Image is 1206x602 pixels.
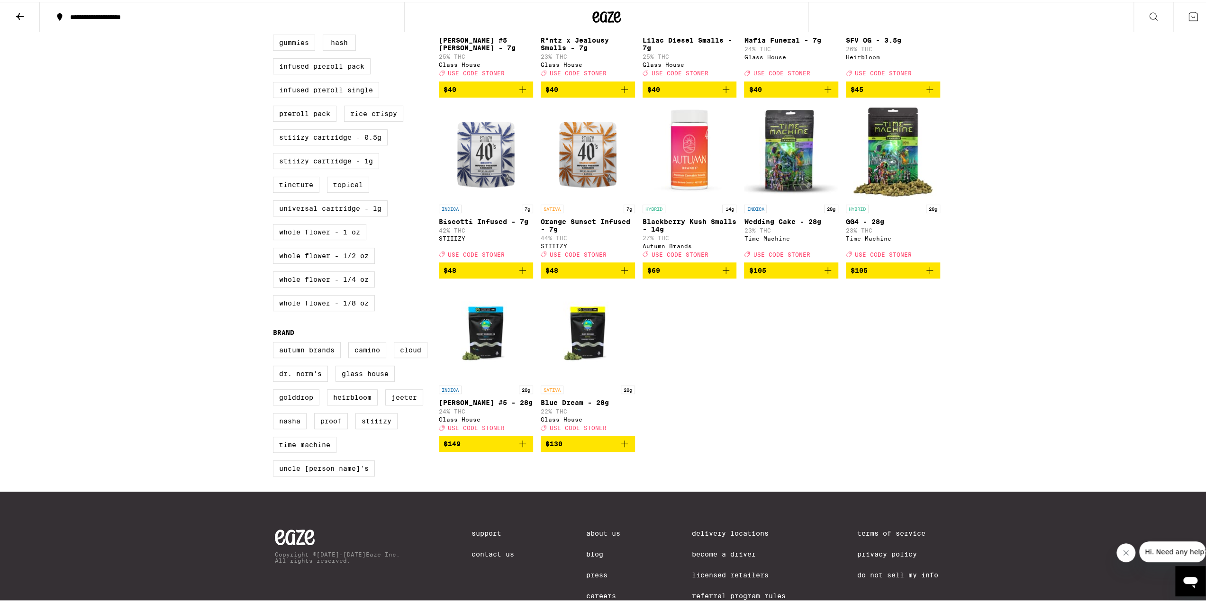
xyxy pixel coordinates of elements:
[550,250,607,256] span: USE CODE STONER
[541,434,635,450] button: Add to bag
[541,203,563,211] p: SATIVA
[744,234,838,240] div: Time Machine
[846,103,940,198] img: Time Machine - GG4 - 28g
[273,104,336,120] label: Preroll Pack
[273,340,341,356] label: Autumn Brands
[273,435,336,451] label: Time Machine
[846,225,940,232] p: 23% THC
[586,590,620,598] a: Careers
[692,569,786,577] a: Licensed Retailers
[439,414,533,421] div: Glass House
[385,387,423,404] label: Jeeter
[273,246,375,262] label: Whole Flower - 1/2 oz
[643,261,737,277] button: Add to bag
[846,52,940,58] div: Heirbloom
[643,103,737,198] img: Autumn Brands - Blackberry Kush Smalls - 14g
[439,52,533,58] p: 25% THC
[643,52,737,58] p: 25% THC
[541,52,635,58] p: 23% THC
[744,103,838,261] a: Open page for Wedding Cake - 28g from Time Machine
[439,80,533,96] button: Add to bag
[643,80,737,96] button: Add to bag
[846,44,940,50] p: 26% THC
[647,265,660,272] span: $69
[744,103,838,198] img: Time Machine - Wedding Cake - 28g
[439,35,533,50] p: [PERSON_NAME] #5 [PERSON_NAME] - 7g
[643,35,737,50] p: Lilac Diesel Smalls - 7g
[541,35,635,50] p: R*ntz x Jealousy Smalls - 7g
[273,127,388,144] label: STIIIZY Cartridge - 0.5g
[439,60,533,66] div: Glass House
[541,103,635,198] img: STIIIZY - Orange Sunset Infused - 7g
[439,284,533,434] a: Open page for Donny Burger #5 - 28g from Glass House
[692,548,786,556] a: Become a Driver
[273,33,315,49] label: Gummies
[344,104,403,120] label: Rice Crispy
[647,84,660,91] span: $40
[846,80,940,96] button: Add to bag
[448,69,505,75] span: USE CODE STONER
[855,69,912,75] span: USE CODE STONER
[621,384,635,392] p: 28g
[439,234,533,240] div: STIIIZY
[541,241,635,247] div: STIIIZY
[846,103,940,261] a: Open page for GG4 - 28g from Time Machine
[749,265,766,272] span: $105
[314,411,348,427] label: Proof
[550,69,607,75] span: USE CODE STONER
[273,458,375,475] label: Uncle [PERSON_NAME]'s
[444,438,461,446] span: $149
[846,216,940,224] p: GG4 - 28g
[394,340,427,356] label: Cloud
[448,250,505,256] span: USE CODE STONER
[851,265,868,272] span: $105
[1116,541,1135,560] iframe: Close message
[744,225,838,232] p: 23% THC
[855,250,912,256] span: USE CODE STONER
[273,151,379,167] label: STIIIZY Cartridge - 1g
[355,411,398,427] label: STIIIZY
[643,203,665,211] p: HYBRID
[273,222,366,238] label: Whole Flower - 1 oz
[846,35,940,42] p: SFV OG - 3.5g
[541,216,635,231] p: Orange Sunset Infused - 7g
[652,69,708,75] span: USE CODE STONER
[439,434,533,450] button: Add to bag
[541,284,635,379] img: Glass House - Blue Dream - 28g
[472,548,514,556] a: Contact Us
[846,203,869,211] p: HYBRID
[439,103,533,198] img: STIIIZY - Biscotti Infused - 7g
[692,528,786,535] a: Delivery Locations
[744,203,767,211] p: INDICA
[857,569,938,577] a: Do Not Sell My Info
[439,225,533,232] p: 42% THC
[439,103,533,261] a: Open page for Biscotti Infused - 7g from STIIIZY
[744,216,838,224] p: Wedding Cake - 28g
[273,327,294,334] legend: Brand
[439,284,533,379] img: Glass House - Donny Burger #5 - 28g
[273,270,375,286] label: Whole Flower - 1/4 oz
[444,84,456,91] span: $40
[439,406,533,413] p: 24% THC
[444,265,456,272] span: $48
[722,203,736,211] p: 14g
[472,528,514,535] a: Support
[439,384,462,392] p: INDICA
[6,7,68,14] span: Hi. Need any help?
[749,84,762,91] span: $40
[857,548,938,556] a: Privacy Policy
[273,56,371,72] label: Infused Preroll Pack
[541,384,563,392] p: SATIVA
[586,528,620,535] a: About Us
[744,52,838,58] div: Glass House
[643,233,737,239] p: 27% THC
[652,250,708,256] span: USE CODE STONER
[273,80,379,96] label: Infused Preroll Single
[439,261,533,277] button: Add to bag
[439,397,533,404] p: [PERSON_NAME] #5 - 28g
[439,216,533,224] p: Biscotti Infused - 7g
[541,284,635,434] a: Open page for Blue Dream - 28g from Glass House
[753,250,810,256] span: USE CODE STONER
[643,60,737,66] div: Glass House
[857,528,938,535] a: Terms of Service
